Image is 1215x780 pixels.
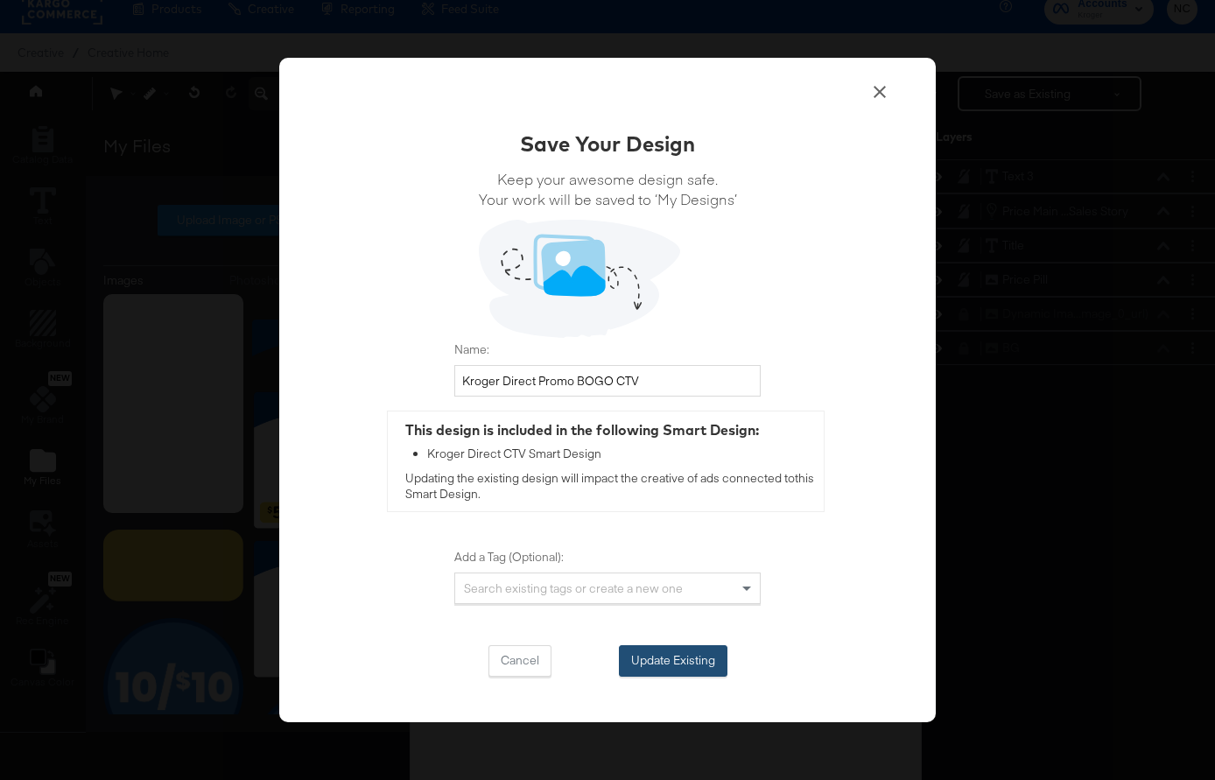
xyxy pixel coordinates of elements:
div: Save Your Design [520,129,695,158]
label: Name: [454,341,761,358]
div: Updating the existing design will impact the creative of ads connected to this Smart Design . [388,411,824,511]
span: Your work will be saved to ‘My Designs’ [479,189,737,209]
div: Kroger Direct CTV Smart Design [427,446,815,463]
div: Search existing tags or create a new one [455,573,760,603]
button: Cancel [488,645,551,677]
div: This design is included in the following Smart Design: [405,420,815,440]
span: Keep your awesome design safe. [479,169,737,189]
label: Add a Tag (Optional): [454,549,761,566]
button: Update Existing [619,645,727,677]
